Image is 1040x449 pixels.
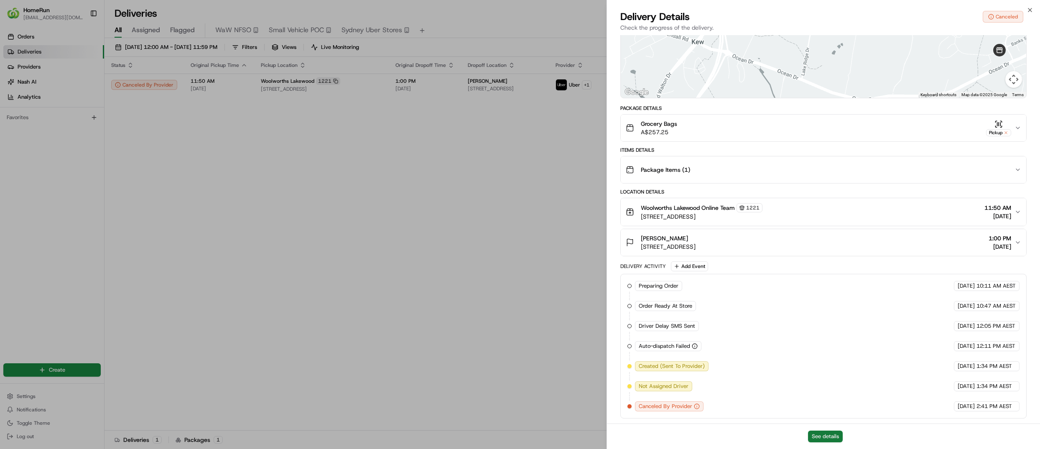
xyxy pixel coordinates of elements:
[620,10,690,23] span: Delivery Details
[958,342,975,350] span: [DATE]
[641,204,735,212] span: Woolworths Lakewood Online Team
[976,403,1012,410] span: 2:41 PM AEST
[639,342,690,350] span: Auto-dispatch Failed
[976,322,1015,330] span: 12:05 PM AEST
[639,403,692,410] span: Canceled By Provider
[620,263,666,270] div: Delivery Activity
[623,87,650,98] a: Open this area in Google Maps (opens a new window)
[986,129,1011,136] div: Pickup
[671,261,708,271] button: Add Event
[976,342,1015,350] span: 12:11 PM AEST
[641,166,690,174] span: Package Items ( 1 )
[984,212,1011,220] span: [DATE]
[1005,71,1022,88] button: Map camera controls
[808,431,843,442] button: See details
[621,229,1026,256] button: [PERSON_NAME][STREET_ADDRESS]1:00 PM[DATE]
[976,383,1012,390] span: 1:34 PM AEST
[976,362,1012,370] span: 1:34 PM AEST
[976,302,1016,310] span: 10:47 AM AEST
[621,115,1026,141] button: Grocery BagsA$257.25Pickup
[983,11,1023,23] button: Canceled
[620,147,1027,153] div: Items Details
[746,204,760,211] span: 1221
[958,362,975,370] span: [DATE]
[986,120,1011,136] button: Pickup
[641,128,677,136] span: A$257.25
[984,204,1011,212] span: 11:50 AM
[958,403,975,410] span: [DATE]
[989,234,1011,242] span: 1:00 PM
[621,156,1026,183] button: Package Items (1)
[958,383,975,390] span: [DATE]
[641,120,677,128] span: Grocery Bags
[639,362,705,370] span: Created (Sent To Provider)
[620,189,1027,195] div: Location Details
[641,242,696,251] span: [STREET_ADDRESS]
[958,282,975,290] span: [DATE]
[958,322,975,330] span: [DATE]
[1012,92,1024,97] a: Terms
[641,212,762,221] span: [STREET_ADDRESS]
[639,282,678,290] span: Preparing Order
[639,383,688,390] span: Not Assigned Driver
[639,302,692,310] span: Order Ready At Store
[920,92,956,98] button: Keyboard shortcuts
[620,105,1027,112] div: Package Details
[639,322,695,330] span: Driver Delay SMS Sent
[976,282,1016,290] span: 10:11 AM AEST
[641,234,688,242] span: [PERSON_NAME]
[961,92,1007,97] span: Map data ©2025 Google
[958,302,975,310] span: [DATE]
[989,242,1011,251] span: [DATE]
[620,23,1027,32] p: Check the progress of the delivery.
[623,87,650,98] img: Google
[621,198,1026,226] button: Woolworths Lakewood Online Team1221[STREET_ADDRESS]11:50 AM[DATE]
